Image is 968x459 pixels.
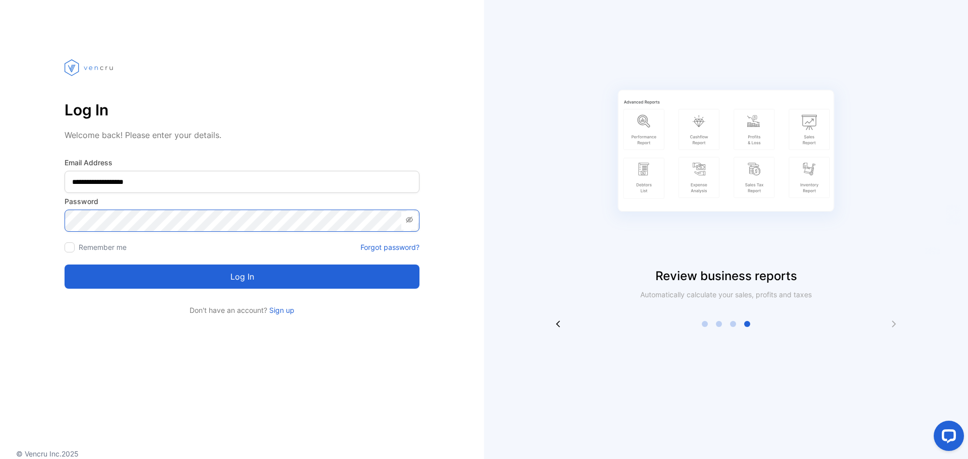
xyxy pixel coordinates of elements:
[629,289,823,300] p: Automatically calculate your sales, profits and taxes
[79,243,127,251] label: Remember me
[65,157,419,168] label: Email Address
[65,265,419,289] button: Log in
[65,98,419,122] p: Log In
[65,196,419,207] label: Password
[360,242,419,252] a: Forgot password?
[484,267,968,285] p: Review business reports
[926,417,968,459] iframe: LiveChat chat widget
[65,40,115,95] img: vencru logo
[600,40,852,267] img: slider image
[267,306,294,314] a: Sign up
[65,129,419,141] p: Welcome back! Please enter your details.
[65,305,419,315] p: Don't have an account?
